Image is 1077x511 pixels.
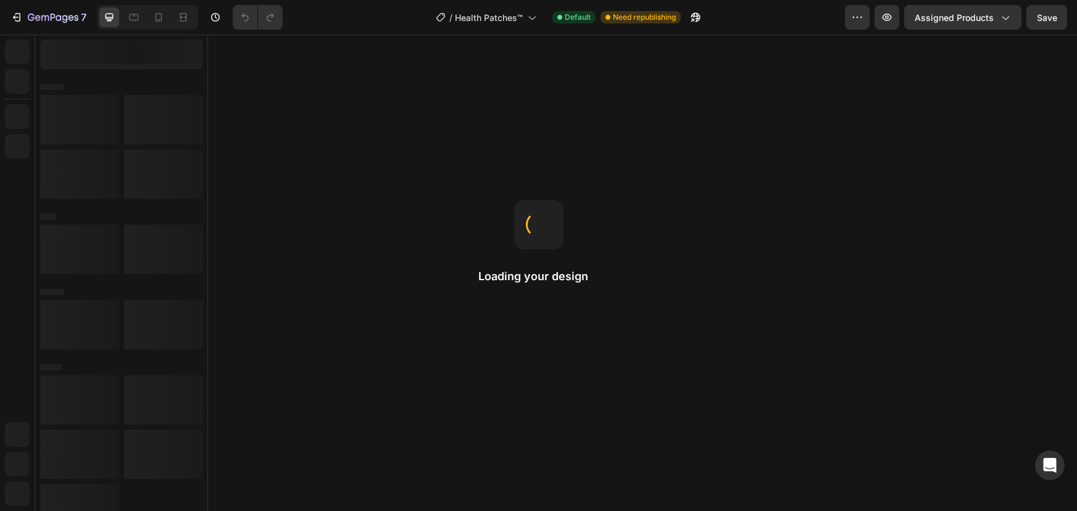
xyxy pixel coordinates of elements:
span: / [449,11,452,24]
span: Need republishing [613,12,676,23]
h2: Loading your design [478,269,599,284]
button: 7 [5,5,92,30]
span: Health Patches™ [455,11,523,24]
p: 7 [81,10,86,25]
div: Undo/Redo [233,5,283,30]
button: Assigned Products [904,5,1021,30]
span: Default [565,12,591,23]
span: Assigned Products [915,11,994,24]
div: Open Intercom Messenger [1035,451,1065,480]
span: Save [1037,12,1057,23]
button: Save [1026,5,1067,30]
